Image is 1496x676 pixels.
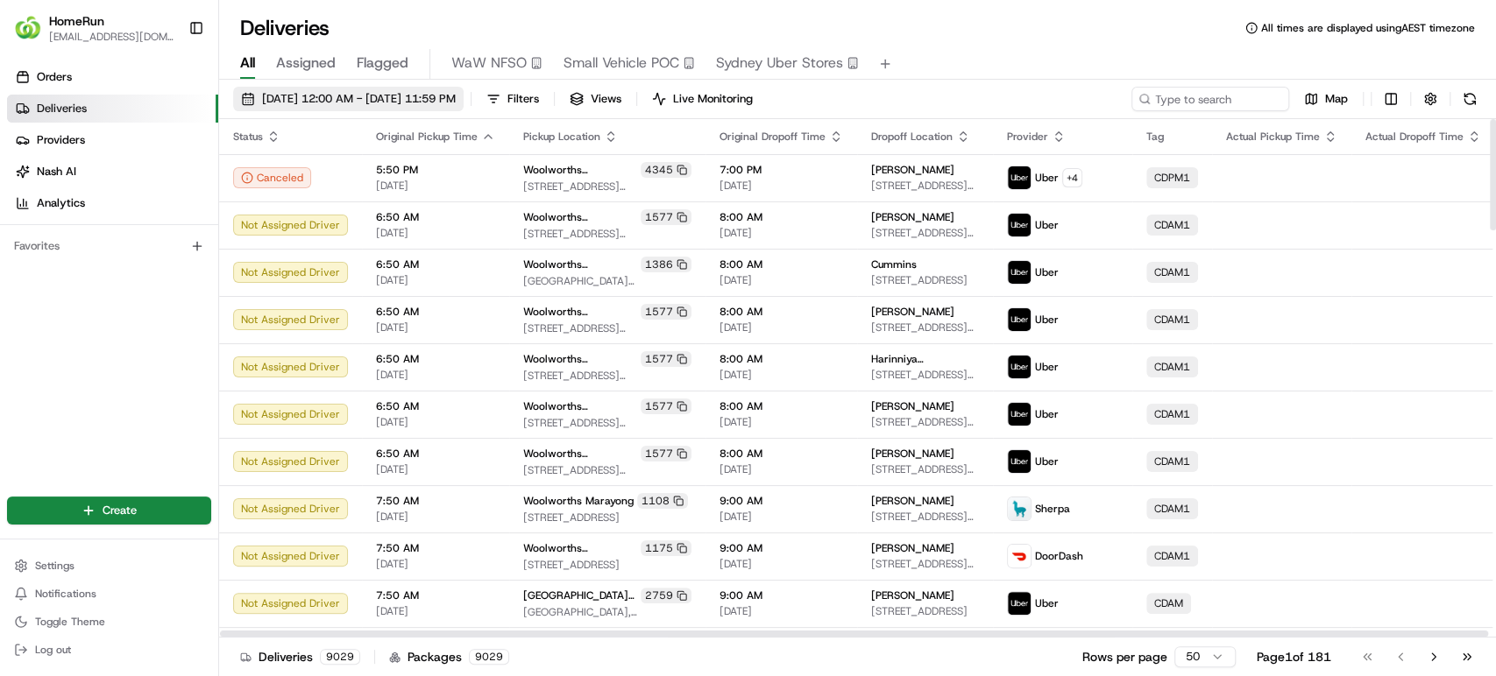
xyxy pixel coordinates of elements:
span: Map [1325,91,1348,107]
span: [STREET_ADDRESS][PERSON_NAME] [871,415,979,429]
img: sherpa_logo.png [1008,497,1031,520]
img: doordash_logo_v2.png [1008,545,1031,567]
span: 8:00 AM [720,210,843,224]
span: 7:50 AM [376,588,495,602]
span: DoorDash [1035,549,1083,563]
span: Live Monitoring [673,91,753,107]
span: [PERSON_NAME] [871,588,954,602]
span: Woolworths Marayong [523,494,634,508]
span: CDAM1 [1154,265,1190,279]
span: 5:50 PM [376,163,495,177]
span: [DATE] [720,179,843,193]
span: Harinniya [PERSON_NAME] [871,352,979,366]
span: Uber [1035,313,1059,327]
div: Page 1 of 181 [1257,648,1331,665]
span: Actual Pickup Time [1226,130,1320,144]
div: 1577 [641,209,691,225]
span: [DATE] [720,415,843,429]
span: Woolworths [PERSON_NAME] Metro [523,210,637,224]
span: [STREET_ADDRESS][PERSON_NAME] [523,369,691,383]
div: Favorites [7,232,211,260]
span: [STREET_ADDRESS] [523,558,691,572]
div: 1175 [641,540,691,556]
span: Orders [37,69,72,85]
span: [GEOGRAPHIC_DATA][STREET_ADDRESS][GEOGRAPHIC_DATA] [523,274,691,288]
span: CDAM1 [1154,454,1190,468]
span: [PERSON_NAME] [871,494,954,508]
span: 6:50 AM [376,210,495,224]
span: [STREET_ADDRESS][PERSON_NAME] [523,227,691,241]
span: 8:00 AM [720,305,843,319]
span: [DATE] [720,604,843,618]
p: Rows per page [1082,648,1167,665]
span: Analytics [37,195,85,211]
h1: Deliveries [240,14,330,42]
span: CDAM1 [1154,407,1190,421]
span: HomeRun [49,12,104,30]
span: All times are displayed using AEST timezone [1261,21,1475,35]
button: Toggle Theme [7,609,211,634]
span: CDAM1 [1154,313,1190,327]
span: [DATE] [720,557,843,571]
a: Deliveries [7,95,218,123]
span: [DATE] [720,273,843,287]
a: Nash AI [7,158,218,186]
div: 4345 [641,162,691,178]
span: 6:50 AM [376,399,495,413]
span: [STREET_ADDRESS][PERSON_NAME][PERSON_NAME] [871,226,979,240]
span: Woolworths [PERSON_NAME] Metro [523,352,637,366]
button: Refresh [1457,87,1482,111]
span: Original Pickup Time [376,130,478,144]
div: 1577 [641,446,691,461]
button: Canceled [233,167,311,188]
span: Tag [1146,130,1164,144]
span: 8:00 AM [720,257,843,271]
div: 1108 [637,493,688,509]
span: CDAM1 [1154,360,1190,374]
span: Settings [35,559,74,573]
span: [STREET_ADDRESS][PERSON_NAME] [871,320,979,334]
img: uber-new-logo.jpeg [1008,356,1031,378]
span: Dropoff Location [871,130,953,144]
div: 1386 [641,257,691,272]
div: Deliveries [240,648,360,665]
span: Woolworths [PERSON_NAME] Metro [523,305,637,319]
span: Notifications [35,587,96,601]
span: [DATE] [720,510,843,524]
span: WaW NFSO [451,53,527,74]
span: Deliveries [37,101,87,116]
span: [PERSON_NAME] [871,305,954,319]
span: [DATE] [376,415,495,429]
span: 8:00 AM [720,352,843,366]
img: HomeRun [14,14,42,42]
span: [GEOGRAPHIC_DATA], [GEOGRAPHIC_DATA], [GEOGRAPHIC_DATA] [523,605,691,619]
button: Log out [7,637,211,662]
span: 6:50 AM [376,305,495,319]
span: [STREET_ADDRESS][PERSON_NAME] [871,510,979,524]
span: Assigned [276,53,336,74]
span: CDPM1 [1154,171,1190,185]
span: Woolworths [PERSON_NAME] Metro [523,399,637,413]
span: [STREET_ADDRESS][PERSON_NAME][PERSON_NAME] [871,179,979,193]
span: [STREET_ADDRESS][PERSON_NAME] [523,416,691,430]
span: Actual Dropoff Time [1365,130,1464,144]
span: [STREET_ADDRESS][PERSON_NAME] [871,368,979,382]
span: Sherpa [1035,502,1070,516]
img: uber-new-logo.jpeg [1008,592,1031,615]
div: 1577 [641,304,691,320]
span: Filters [507,91,539,107]
span: [DATE] [376,462,495,476]
span: 6:50 AM [376,352,495,366]
button: [EMAIL_ADDRESS][DOMAIN_NAME] [49,30,174,44]
span: [DATE] [376,226,495,240]
span: [PERSON_NAME] [871,447,954,461]
span: [GEOGRAPHIC_DATA] ([GEOGRAPHIC_DATA]) [523,588,637,602]
span: [STREET_ADDRESS][PERSON_NAME][PERSON_NAME][PERSON_NAME] [523,180,691,194]
span: Woolworths [PERSON_NAME] Metro [523,447,637,461]
span: 7:50 AM [376,494,495,508]
button: +4 [1062,168,1082,187]
span: Uber [1035,454,1059,468]
span: CDAM [1154,596,1183,610]
span: [PERSON_NAME] [871,541,954,555]
button: Filters [479,87,547,111]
